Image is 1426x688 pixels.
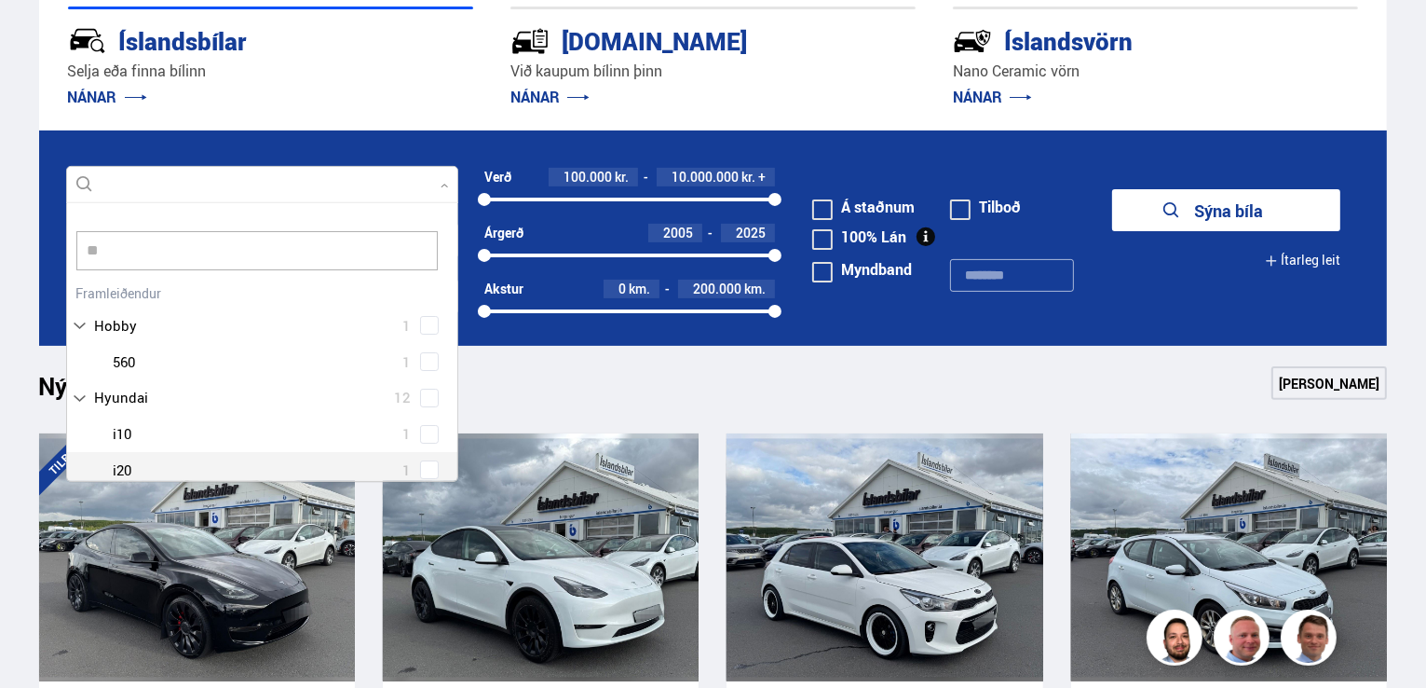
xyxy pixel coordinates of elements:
div: Verð [484,170,511,185]
h1: Nýtt á skrá [39,372,188,411]
div: Íslandsvörn [953,23,1292,56]
span: 2005 [663,224,693,241]
div: Íslandsbílar [68,23,407,56]
span: 1 [402,312,411,339]
span: 2025 [736,224,766,241]
label: Tilboð [950,200,1021,214]
span: Hyundai [95,384,149,411]
label: Myndband [812,262,912,277]
img: FbJEzSuNWCJXmdc-.webp [1283,612,1339,668]
img: JRvxyua_JYH6wB4c.svg [68,21,107,61]
div: Akstur [484,282,523,296]
span: Hobby [95,312,138,339]
span: 10.000.000 [672,168,739,186]
span: 100.000 [564,168,612,186]
a: NÁNAR [68,87,147,107]
p: Nano Ceramic vörn [953,61,1358,82]
div: Árgerð [484,226,523,241]
span: 1 [402,349,411,376]
p: Selja eða finna bílinn [68,61,473,82]
button: Ítarleg leit [1265,240,1340,282]
img: tr5P-W3DuiFaO7aO.svg [510,21,550,61]
label: 100% Lán [812,229,906,244]
span: 1 [402,457,411,484]
span: 0 [618,280,626,297]
span: kr. [741,170,755,185]
button: Sýna bíla [1112,189,1340,231]
span: km. [744,282,766,296]
img: siFngHWaQ9KaOqBr.png [1216,612,1272,668]
a: NÁNAR [510,87,590,107]
a: [PERSON_NAME] [1271,366,1387,400]
button: Open LiveChat chat widget [15,7,71,63]
span: 12 [394,384,411,411]
span: kr. [615,170,629,185]
div: [DOMAIN_NAME] [510,23,849,56]
p: Við kaupum bílinn þinn [510,61,916,82]
label: Á staðnum [812,200,915,214]
span: km. [629,282,650,296]
span: + [758,170,766,185]
a: NÁNAR [953,87,1032,107]
img: -Svtn6bYgwAsiwNX.svg [953,21,992,61]
span: 200.000 [693,280,741,297]
img: nhp88E3Fdnt1Opn2.png [1149,612,1205,668]
span: 1 [402,420,411,447]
